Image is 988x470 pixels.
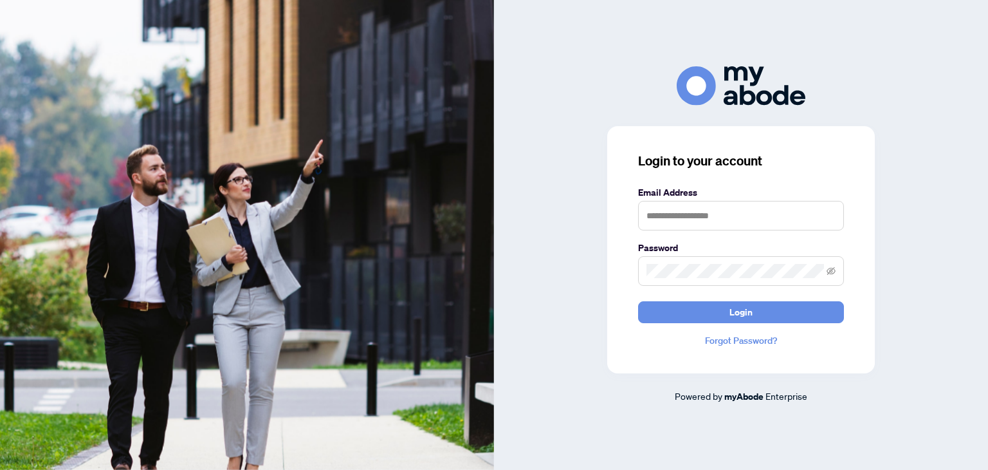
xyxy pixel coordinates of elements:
span: eye-invisible [827,267,836,276]
button: Login [638,301,844,323]
img: ma-logo [677,66,805,106]
span: Powered by [675,390,722,402]
a: Forgot Password? [638,334,844,348]
label: Password [638,241,844,255]
label: Email Address [638,185,844,200]
a: myAbode [724,390,764,404]
span: Enterprise [765,390,807,402]
span: Login [729,302,753,323]
h3: Login to your account [638,152,844,170]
